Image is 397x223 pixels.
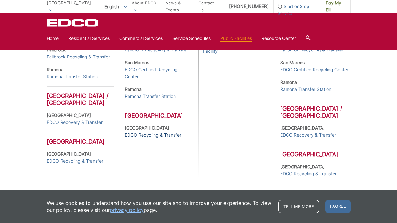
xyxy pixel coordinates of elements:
a: EDCO Recovery & Transfer [280,132,336,139]
a: EDCO Recovery & Transfer [47,119,103,126]
strong: Ramona [47,67,63,72]
strong: San Marcos [125,60,149,65]
a: Resource Center [261,35,296,42]
span: English [100,1,132,12]
strong: Fallbrook [47,47,66,52]
span: I agree [325,200,351,213]
a: privacy policy [110,206,144,213]
a: Service Schedules [172,35,211,42]
h3: [GEOGRAPHIC_DATA] [280,145,350,158]
strong: [GEOGRAPHIC_DATA] [125,125,169,131]
strong: [GEOGRAPHIC_DATA] [47,112,91,118]
a: EDCO Recycling & Transfer [47,158,103,165]
a: EDCO Recycling & Transfer [280,170,337,177]
a: Public Facilities [220,35,252,42]
h3: [GEOGRAPHIC_DATA] / [GEOGRAPHIC_DATA] [280,99,350,119]
a: Fallbrook Recycling & Transfer [125,46,188,53]
a: Home [47,35,59,42]
a: EDCO Certified Recycling Center [280,66,348,73]
a: Ramona Transfer Station [280,86,331,93]
strong: Ramona [280,79,297,85]
strong: [GEOGRAPHIC_DATA] [47,151,91,157]
a: Fallbrook Recycling & Transfer [280,46,343,53]
strong: San Marcos [280,60,305,65]
a: Ramona Transfer Station [125,93,176,100]
p: We use cookies to understand how you use our site and to improve your experience. To view our pol... [47,199,272,213]
a: Residential Services [68,35,110,42]
a: Tell me more [278,200,319,213]
a: Fallbrook Recycling & Transfer [47,53,110,60]
h3: [GEOGRAPHIC_DATA] [125,106,189,119]
a: Ramona Transfer Station [47,73,98,80]
strong: [GEOGRAPHIC_DATA] [280,164,325,169]
a: Commercial Services [119,35,163,42]
strong: Ramona [125,86,142,92]
a: EDCO Recycling & Transfer [125,132,181,139]
strong: [GEOGRAPHIC_DATA] [280,125,325,131]
a: EDCO Certified Recycling Center [125,66,189,80]
a: EDCD logo. Return to the homepage. [47,19,99,27]
h3: [GEOGRAPHIC_DATA] / [GEOGRAPHIC_DATA] [47,86,115,106]
h3: [GEOGRAPHIC_DATA] [47,132,115,145]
